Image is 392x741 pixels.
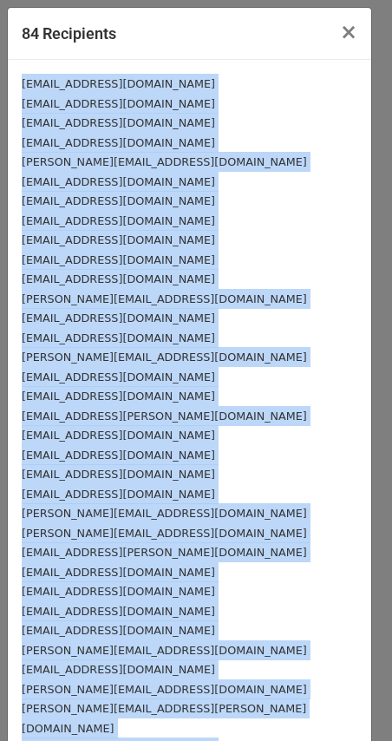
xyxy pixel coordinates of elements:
[22,566,215,579] small: [EMAIL_ADDRESS][DOMAIN_NAME]
[22,429,215,442] small: [EMAIL_ADDRESS][DOMAIN_NAME]
[22,136,215,149] small: [EMAIL_ADDRESS][DOMAIN_NAME]
[22,214,215,227] small: [EMAIL_ADDRESS][DOMAIN_NAME]
[22,527,307,540] small: [PERSON_NAME][EMAIL_ADDRESS][DOMAIN_NAME]
[22,22,116,45] h5: 84 Recipients
[22,97,215,110] small: [EMAIL_ADDRESS][DOMAIN_NAME]
[22,683,307,696] small: [PERSON_NAME][EMAIL_ADDRESS][DOMAIN_NAME]
[22,702,306,735] small: [PERSON_NAME][EMAIL_ADDRESS][PERSON_NAME][DOMAIN_NAME]
[340,20,357,44] span: ×
[22,624,215,637] small: [EMAIL_ADDRESS][DOMAIN_NAME]
[22,253,215,266] small: [EMAIL_ADDRESS][DOMAIN_NAME]
[22,449,215,462] small: [EMAIL_ADDRESS][DOMAIN_NAME]
[22,663,215,676] small: [EMAIL_ADDRESS][DOMAIN_NAME]
[305,658,392,741] div: Widget razgovora
[22,370,215,384] small: [EMAIL_ADDRESS][DOMAIN_NAME]
[22,644,307,657] small: [PERSON_NAME][EMAIL_ADDRESS][DOMAIN_NAME]
[22,155,307,168] small: [PERSON_NAME][EMAIL_ADDRESS][DOMAIN_NAME]
[22,351,307,364] small: [PERSON_NAME][EMAIL_ADDRESS][DOMAIN_NAME]
[22,605,215,618] small: [EMAIL_ADDRESS][DOMAIN_NAME]
[22,272,215,285] small: [EMAIL_ADDRESS][DOMAIN_NAME]
[326,8,371,56] button: Close
[22,233,215,246] small: [EMAIL_ADDRESS][DOMAIN_NAME]
[22,390,215,403] small: [EMAIL_ADDRESS][DOMAIN_NAME]
[22,292,307,305] small: [PERSON_NAME][EMAIL_ADDRESS][DOMAIN_NAME]
[22,507,307,520] small: [PERSON_NAME][EMAIL_ADDRESS][DOMAIN_NAME]
[22,116,215,129] small: [EMAIL_ADDRESS][DOMAIN_NAME]
[22,331,215,344] small: [EMAIL_ADDRESS][DOMAIN_NAME]
[22,468,215,481] small: [EMAIL_ADDRESS][DOMAIN_NAME]
[22,546,307,559] small: [EMAIL_ADDRESS][PERSON_NAME][DOMAIN_NAME]
[22,410,307,423] small: [EMAIL_ADDRESS][PERSON_NAME][DOMAIN_NAME]
[305,658,392,741] iframe: Chat Widget
[22,175,215,188] small: [EMAIL_ADDRESS][DOMAIN_NAME]
[22,194,215,207] small: [EMAIL_ADDRESS][DOMAIN_NAME]
[22,311,215,325] small: [EMAIL_ADDRESS][DOMAIN_NAME]
[22,77,215,90] small: [EMAIL_ADDRESS][DOMAIN_NAME]
[22,488,215,501] small: [EMAIL_ADDRESS][DOMAIN_NAME]
[22,585,215,598] small: [EMAIL_ADDRESS][DOMAIN_NAME]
